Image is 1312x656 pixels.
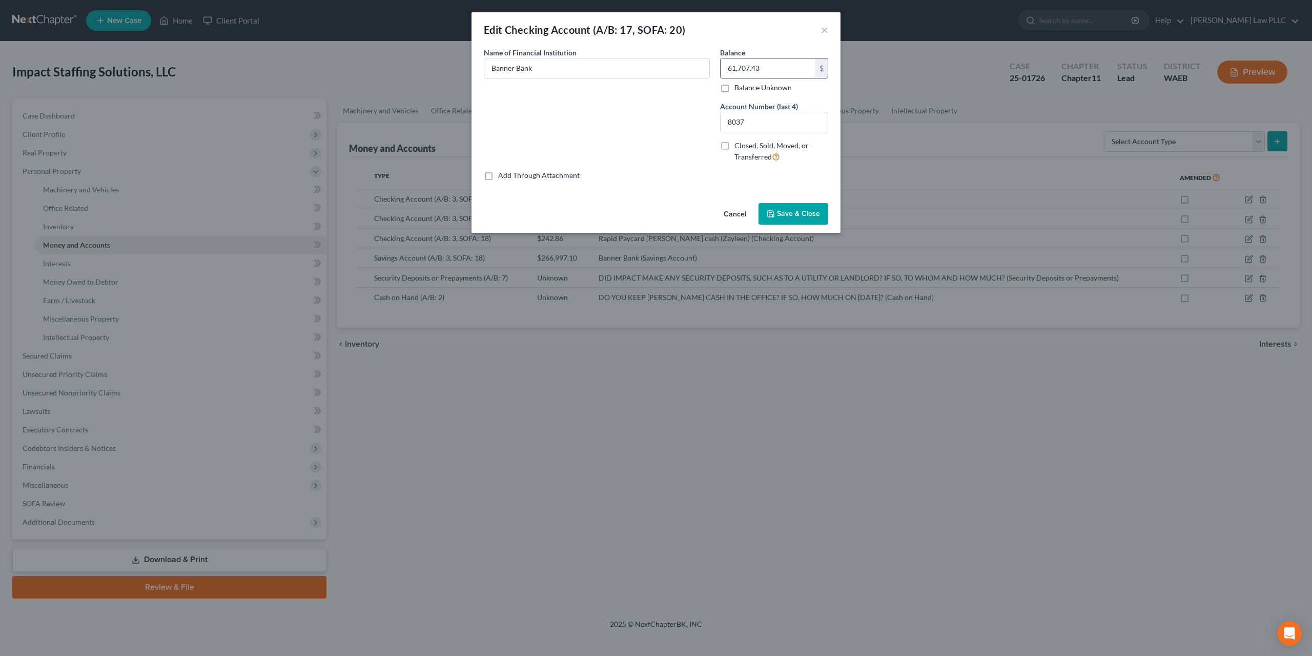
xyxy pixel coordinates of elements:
span: Save & Close [777,209,820,218]
div: $ [815,58,828,78]
span: Name of Financial Institution [484,48,577,57]
button: Save & Close [758,203,828,225]
span: Edit [484,24,503,36]
span: Checking Account (A/B: 17, SOFA: 20) [505,24,685,36]
input: Enter name... [484,58,709,78]
div: Open Intercom Messenger [1277,621,1302,646]
span: Closed, Sold, Moved, or Transferred [734,141,809,161]
input: 0.00 [721,58,815,78]
input: XXXX [721,112,828,132]
button: Cancel [715,204,754,225]
label: Balance [720,47,745,58]
label: Account Number (last 4) [720,101,798,112]
button: × [821,24,828,36]
label: Add Through Attachment [498,170,580,181]
label: Balance Unknown [734,83,792,93]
